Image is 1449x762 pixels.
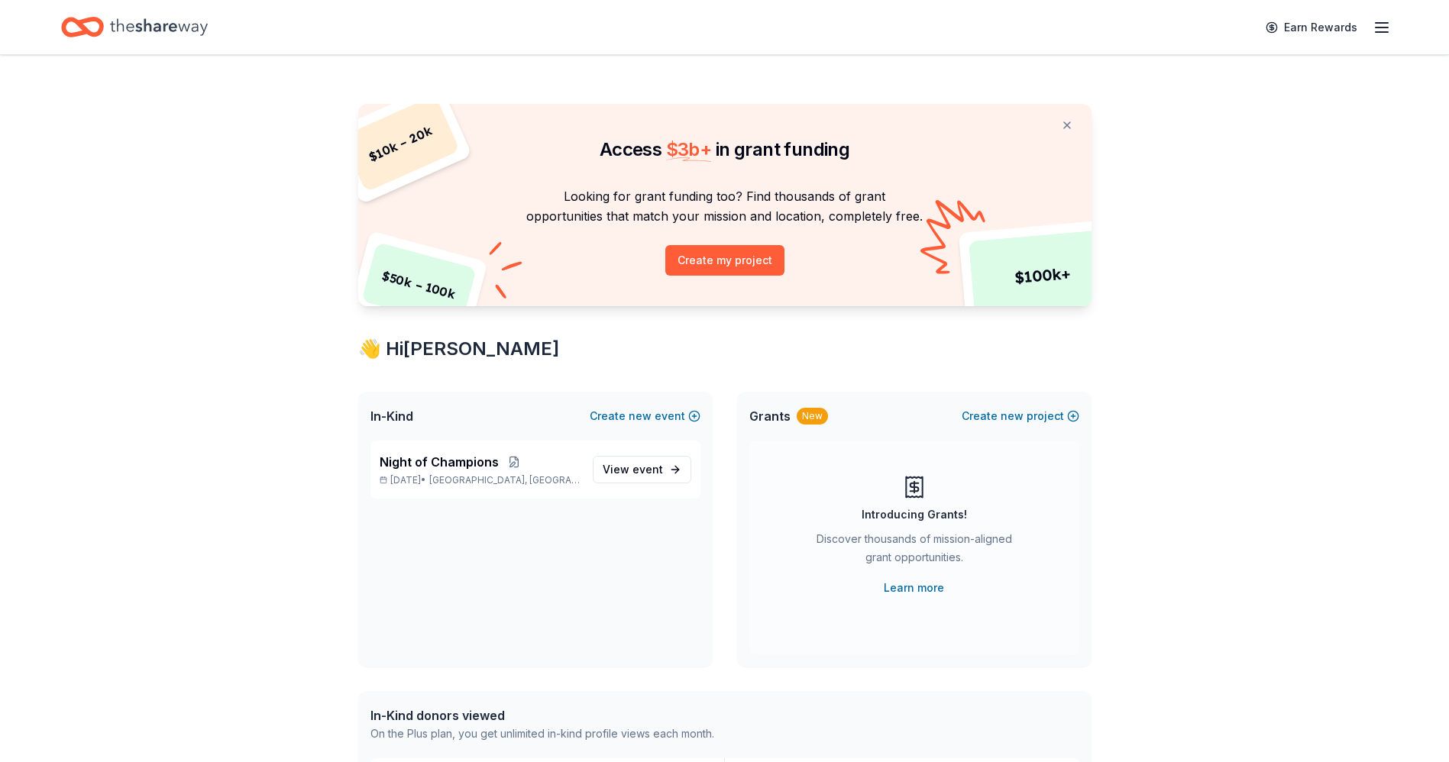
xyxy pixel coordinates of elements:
[370,706,714,725] div: In-Kind donors viewed
[884,579,944,597] a: Learn more
[370,725,714,743] div: On the Plus plan, you get unlimited in-kind profile views each month.
[629,407,652,425] span: new
[1001,407,1024,425] span: new
[797,408,828,425] div: New
[380,453,499,471] span: Night of Champions
[962,407,1079,425] button: Createnewproject
[380,474,581,486] p: [DATE] •
[590,407,700,425] button: Createnewevent
[429,474,580,486] span: [GEOGRAPHIC_DATA], [GEOGRAPHIC_DATA]
[862,505,967,524] div: Introducing Grants!
[370,407,413,425] span: In-Kind
[666,138,712,160] span: $ 3b +
[603,460,663,479] span: View
[749,407,791,425] span: Grants
[632,463,663,476] span: event
[377,186,1073,227] p: Looking for grant funding too? Find thousands of grant opportunities that match your mission and ...
[341,95,460,192] div: $ 10k – 20k
[61,9,208,45] a: Home
[600,138,849,160] span: Access in grant funding
[358,337,1092,361] div: 👋 Hi [PERSON_NAME]
[810,530,1018,573] div: Discover thousands of mission-aligned grant opportunities.
[593,456,691,483] a: View event
[665,245,784,276] button: Create my project
[1257,14,1367,41] a: Earn Rewards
